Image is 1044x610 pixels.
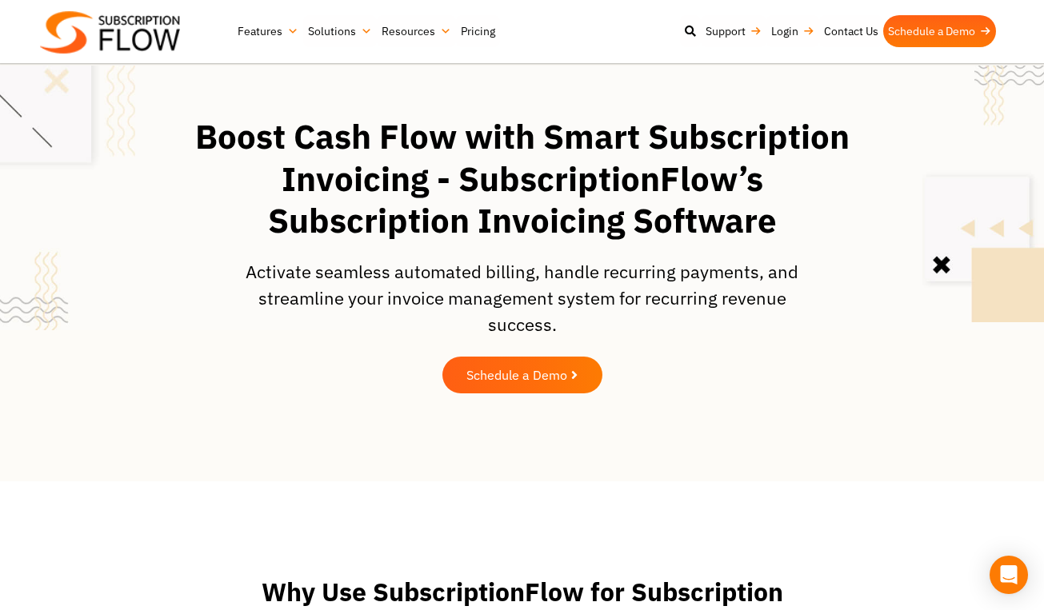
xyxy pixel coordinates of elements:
[303,15,377,47] a: Solutions
[40,11,180,54] img: Subscriptionflow
[190,116,854,242] h1: Boost Cash Flow with Smart Subscription Invoicing - SubscriptionFlow’s Subscription Invoicing Sof...
[766,15,819,47] a: Login
[233,15,303,47] a: Features
[701,15,766,47] a: Support
[230,258,814,337] p: Activate seamless automated billing, handle recurring payments, and streamline your invoice manag...
[990,556,1028,594] div: Open Intercom Messenger
[442,357,602,393] a: Schedule a Demo
[883,15,996,47] a: Schedule a Demo
[456,15,500,47] a: Pricing
[819,15,883,47] a: Contact Us
[377,15,456,47] a: Resources
[466,369,567,381] span: Schedule a Demo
